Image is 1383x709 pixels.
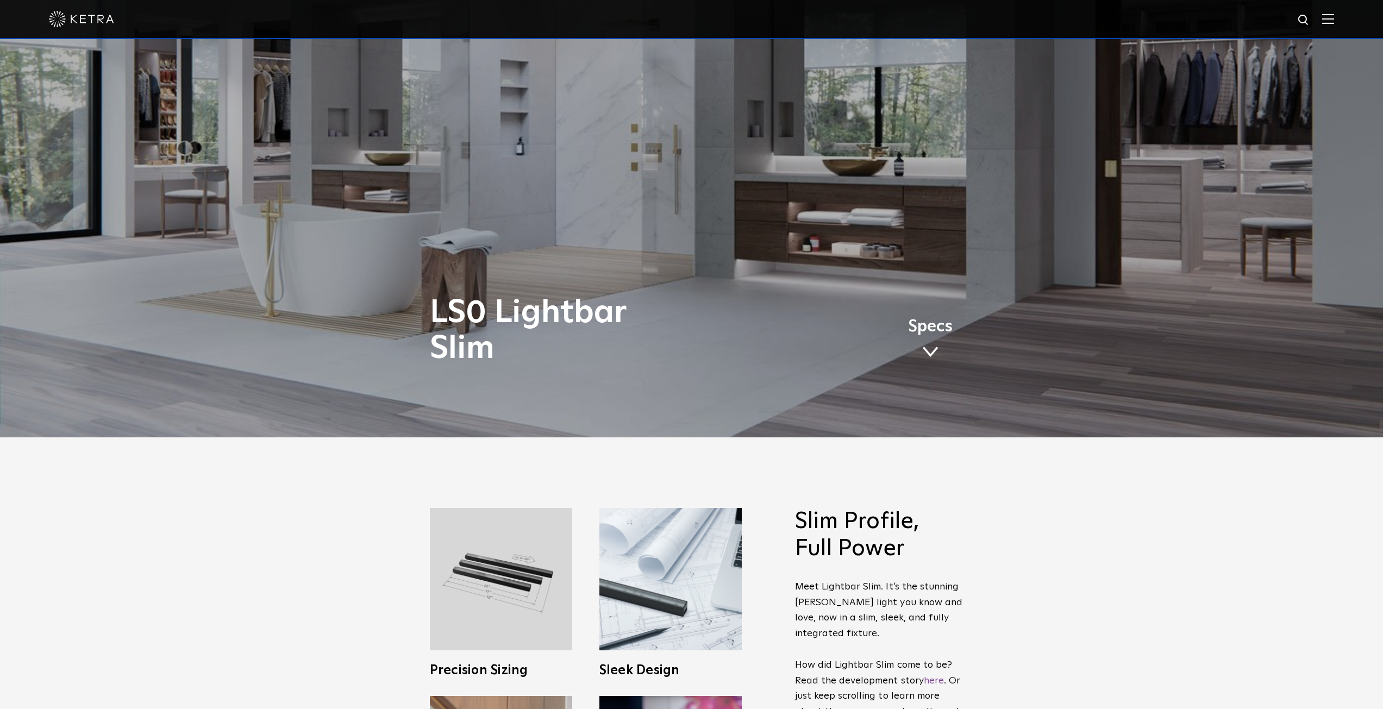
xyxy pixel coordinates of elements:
img: search icon [1297,14,1311,27]
img: Hamburger%20Nav.svg [1322,14,1334,24]
h3: Precision Sizing [430,664,572,677]
span: Specs [908,319,953,335]
img: ketra-logo-2019-white [49,11,114,27]
a: here [924,676,944,686]
h1: LS0 Lightbar Slim [430,295,737,367]
img: L30_Custom_Length_Black-2 [430,508,572,650]
a: Specs [908,319,953,361]
img: L30_SlimProfile [599,508,742,650]
h2: Slim Profile, Full Power [795,508,963,563]
h3: Sleek Design [599,664,742,677]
